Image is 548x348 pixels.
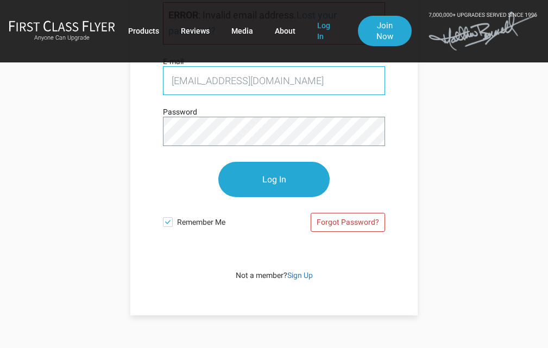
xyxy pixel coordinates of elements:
a: Products [128,21,159,41]
a: Forgot Password? [311,213,385,232]
a: Sign Up [287,271,313,280]
a: About [275,21,295,41]
small: Anyone Can Upgrade [9,34,115,42]
a: Media [231,21,253,41]
a: Reviews [181,21,210,41]
a: Join Now [358,16,412,46]
img: First Class Flyer [9,20,115,31]
input: Log In [218,162,330,197]
a: Log In [317,16,336,46]
span: Not a member? [236,271,313,280]
a: First Class FlyerAnyone Can Upgrade [9,20,115,42]
span: Remember Me [177,212,274,228]
label: Password [163,106,197,118]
